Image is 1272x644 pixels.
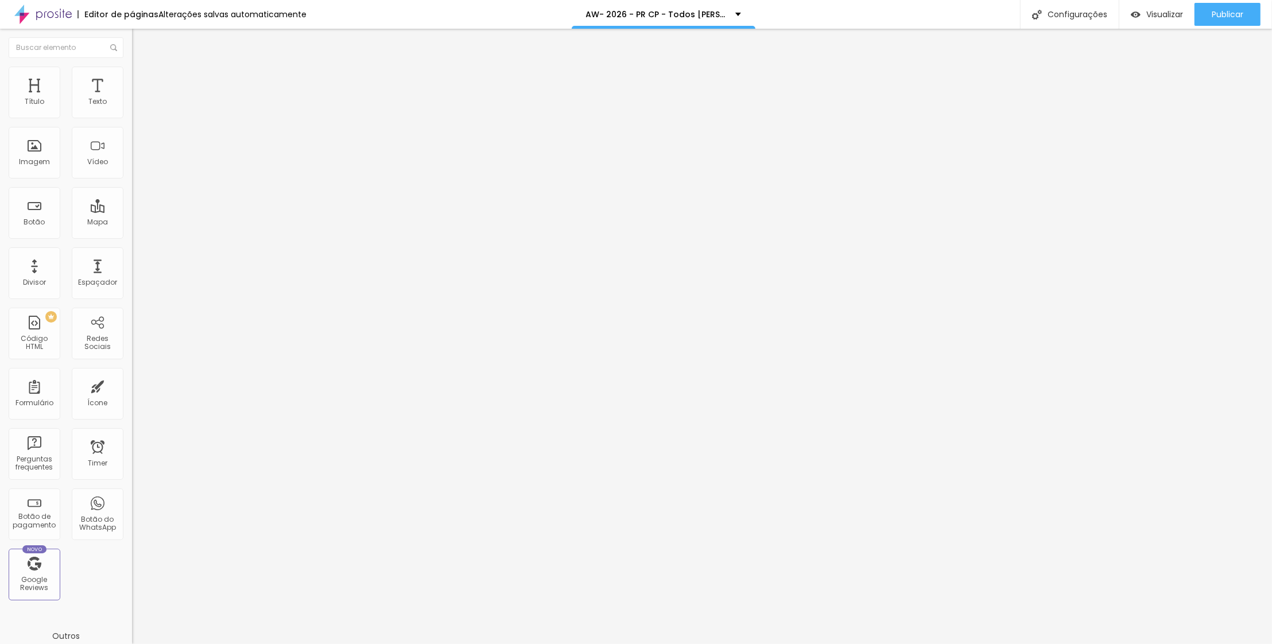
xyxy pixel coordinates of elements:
[87,218,108,226] div: Mapa
[25,98,44,106] div: Título
[11,513,57,529] div: Botão de pagamento
[1032,10,1042,20] img: Icone
[1146,10,1183,19] span: Visualizar
[15,399,53,407] div: Formulário
[11,576,57,592] div: Google Reviews
[77,10,158,18] div: Editor de páginas
[158,10,307,18] div: Alterações salvas automaticamente
[88,399,108,407] div: Ícone
[23,278,46,286] div: Divisor
[19,158,50,166] div: Imagem
[78,278,117,286] div: Espaçador
[87,158,108,166] div: Vídeo
[75,335,120,351] div: Redes Sociais
[22,545,47,553] div: Novo
[75,515,120,532] div: Botão do WhatsApp
[132,29,1272,644] iframe: Editor
[110,44,117,51] img: Icone
[9,37,123,58] input: Buscar elemento
[586,10,727,18] p: AW- 2026 - PR CP - Todos [PERSON_NAME] historia para contar
[88,459,107,467] div: Timer
[1195,3,1261,26] button: Publicar
[1119,3,1195,26] button: Visualizar
[24,218,45,226] div: Botão
[11,455,57,472] div: Perguntas frequentes
[1131,10,1141,20] img: view-1.svg
[11,335,57,351] div: Código HTML
[1212,10,1243,19] span: Publicar
[88,98,107,106] div: Texto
